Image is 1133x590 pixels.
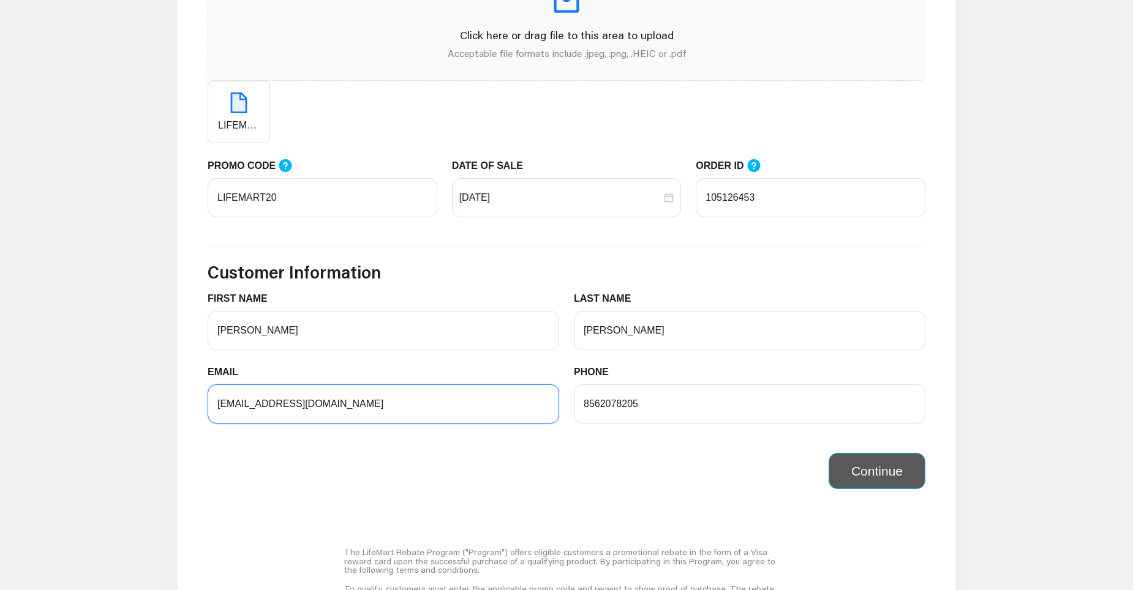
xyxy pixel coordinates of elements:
input: LAST NAME [574,311,925,350]
input: DATE OF SALE [459,190,662,205]
div: The LifeMart Rebate Program ("Program") offers eligible customers a promotional rebate in the for... [344,543,788,579]
input: FIRST NAME [208,311,559,350]
p: Acceptable file formats include .jpeg, .png, .HEIC or .pdf [218,46,915,61]
label: FIRST NAME [208,291,277,306]
p: Click here or drag file to this area to upload [218,27,915,43]
label: ORDER ID [696,158,773,173]
label: DATE OF SALE [452,159,532,173]
label: EMAIL [208,365,247,379]
button: Continue [829,453,925,490]
label: LAST NAME [574,291,641,306]
h3: Customer Information [208,262,925,283]
label: PHONE [574,365,618,379]
input: PHONE [574,384,925,424]
input: EMAIL [208,384,559,424]
label: PROMO CODE [208,158,304,173]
